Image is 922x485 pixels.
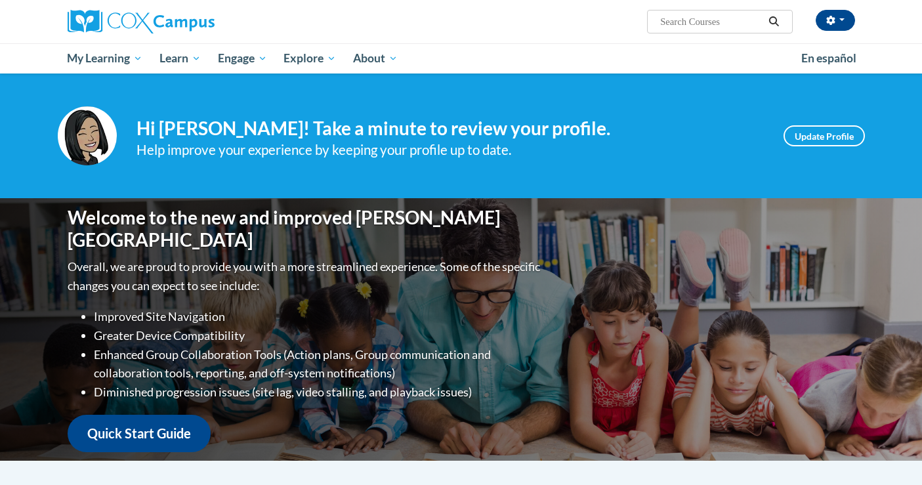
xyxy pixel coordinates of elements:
li: Greater Device Compatibility [94,326,543,345]
a: Cox Campus [68,10,317,33]
img: Cox Campus [68,10,215,33]
div: Help improve your experience by keeping your profile up to date. [136,139,764,161]
a: My Learning [59,43,152,74]
input: Search Courses [659,14,764,30]
button: Search [764,14,784,30]
span: About [353,51,398,66]
h1: Welcome to the new and improved [PERSON_NAME][GEOGRAPHIC_DATA] [68,207,543,251]
span: Engage [218,51,267,66]
a: Update Profile [784,125,865,146]
span: En español [801,51,856,65]
a: En español [793,45,865,72]
button: Account Settings [816,10,855,31]
a: About [345,43,406,74]
a: Engage [209,43,276,74]
div: Main menu [48,43,875,74]
span: Explore [283,51,336,66]
li: Diminished progression issues (site lag, video stalling, and playback issues) [94,383,543,402]
li: Improved Site Navigation [94,307,543,326]
p: Overall, we are proud to provide you with a more streamlined experience. Some of the specific cha... [68,257,543,295]
img: Profile Image [58,106,117,165]
span: My Learning [67,51,142,66]
span: Learn [159,51,201,66]
h4: Hi [PERSON_NAME]! Take a minute to review your profile. [136,117,764,140]
li: Enhanced Group Collaboration Tools (Action plans, Group communication and collaboration tools, re... [94,345,543,383]
a: Explore [275,43,345,74]
a: Quick Start Guide [68,415,211,452]
a: Learn [151,43,209,74]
